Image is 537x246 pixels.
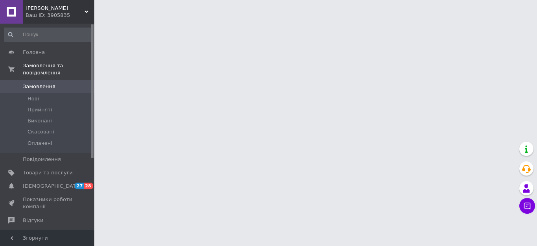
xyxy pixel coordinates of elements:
button: Чат з покупцем [519,198,535,214]
input: Пошук [4,28,93,42]
span: Відгуки [23,217,43,224]
span: Оплачені [28,140,52,147]
span: Показники роботи компанії [23,196,73,210]
span: Скасовані [28,128,54,135]
span: Замовлення [23,83,55,90]
span: Головна [23,49,45,56]
div: Ваш ID: 3905835 [26,12,94,19]
span: Повідомлення [23,156,61,163]
span: Нові [28,95,39,102]
span: Замовлення та повідомлення [23,62,94,76]
span: Дэмил [26,5,85,12]
span: Прийняті [28,106,52,113]
span: Виконані [28,117,52,124]
span: 27 [75,183,84,189]
span: [DEMOGRAPHIC_DATA] [23,183,81,190]
span: 28 [84,183,93,189]
span: Товари та послуги [23,169,73,176]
